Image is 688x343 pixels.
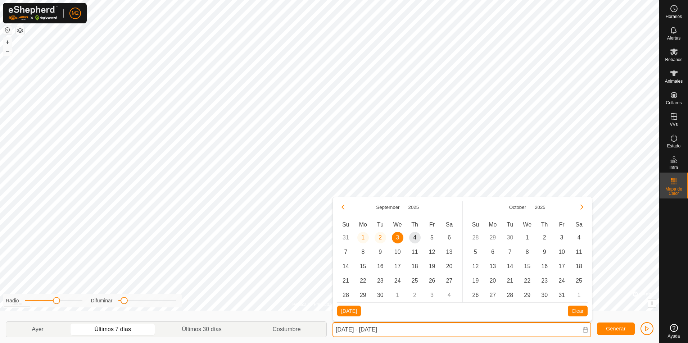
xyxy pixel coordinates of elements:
span: 22 [357,275,369,287]
span: Costumbre [272,325,300,334]
td: 12 [467,259,484,274]
span: 11 [409,246,421,258]
td: 30 [536,288,553,302]
span: Tu [507,221,513,228]
td: 10 [389,245,406,259]
td: 9 [536,245,553,259]
td: 20 [484,274,501,288]
label: Radio [6,297,19,305]
td: 8 [354,245,372,259]
button: Generar [597,323,635,335]
span: 30 [375,289,386,301]
td: 3 [553,230,570,245]
td: 15 [519,259,536,274]
span: 8 [521,246,533,258]
span: 10 [556,246,567,258]
span: VVs [670,122,678,127]
span: 25 [409,275,421,287]
span: Clear [572,308,584,314]
button: Choose Month [373,203,402,211]
td: 19 [467,274,484,288]
td: 19 [424,259,441,274]
span: 13 [444,246,455,258]
span: Th [541,221,548,228]
td: 2 [372,230,389,245]
span: 15 [521,261,533,272]
div: Choose Date [332,197,592,321]
td: 28 [337,288,354,302]
span: Mo [359,221,367,228]
span: 6 [487,246,498,258]
span: 16 [375,261,386,272]
img: Logo Gallagher [9,6,58,20]
button: + [3,38,12,46]
td: 14 [501,259,519,274]
span: M2 [72,9,78,17]
td: 23 [536,274,553,288]
td: 14 [337,259,354,274]
td: 31 [337,230,354,245]
td: 1 [354,230,372,245]
span: 17 [556,261,567,272]
td: 3 [424,288,441,302]
td: 10 [553,245,570,259]
td: 26 [467,288,484,302]
button: Choose Year [406,203,422,211]
td: 2 [536,230,553,245]
td: 12 [424,245,441,259]
button: Choose Year [532,203,548,211]
td: 24 [553,274,570,288]
td: 22 [519,274,536,288]
td: 9 [372,245,389,259]
span: Mapa de Calor [661,187,686,196]
td: 4 [570,230,588,245]
span: 24 [392,275,403,287]
button: [DATE] [337,306,361,316]
span: 6 [444,232,455,243]
span: Últimos 7 días [95,325,131,334]
td: 3 [389,230,406,245]
span: Generar [606,326,626,331]
span: 11 [573,246,585,258]
td: 7 [337,245,354,259]
td: 11 [570,245,588,259]
span: 25 [573,275,585,287]
label: Difuminar [91,297,113,305]
button: i [648,299,656,307]
span: Estado [667,144,680,148]
td: 4 [441,288,458,302]
span: We [523,221,531,228]
span: 3 [556,232,567,243]
span: 7 [504,246,516,258]
span: 19 [470,275,481,287]
button: Restablecer Mapa [3,26,12,35]
span: 20 [487,275,498,287]
td: 28 [501,288,519,302]
span: Rebaños [665,58,682,62]
span: Sa [575,221,583,228]
span: Su [472,221,479,228]
td: 25 [406,274,424,288]
span: 28 [340,289,352,301]
button: Next Month [576,201,588,213]
span: 1 [357,232,369,243]
span: 29 [521,289,533,301]
td: 15 [354,259,372,274]
span: Ayuda [668,334,680,338]
span: 27 [487,289,498,301]
span: 5 [470,246,481,258]
span: [DATE] [341,308,357,314]
span: Animales [665,79,683,83]
span: 18 [409,261,421,272]
td: 13 [484,259,501,274]
span: 19 [426,261,438,272]
td: 5 [467,245,484,259]
span: Ayer [32,325,44,334]
span: 29 [357,289,369,301]
span: 16 [539,261,550,272]
td: 13 [441,245,458,259]
td: 28 [467,230,484,245]
td: 24 [389,274,406,288]
span: Horarios [666,14,682,19]
span: 22 [521,275,533,287]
